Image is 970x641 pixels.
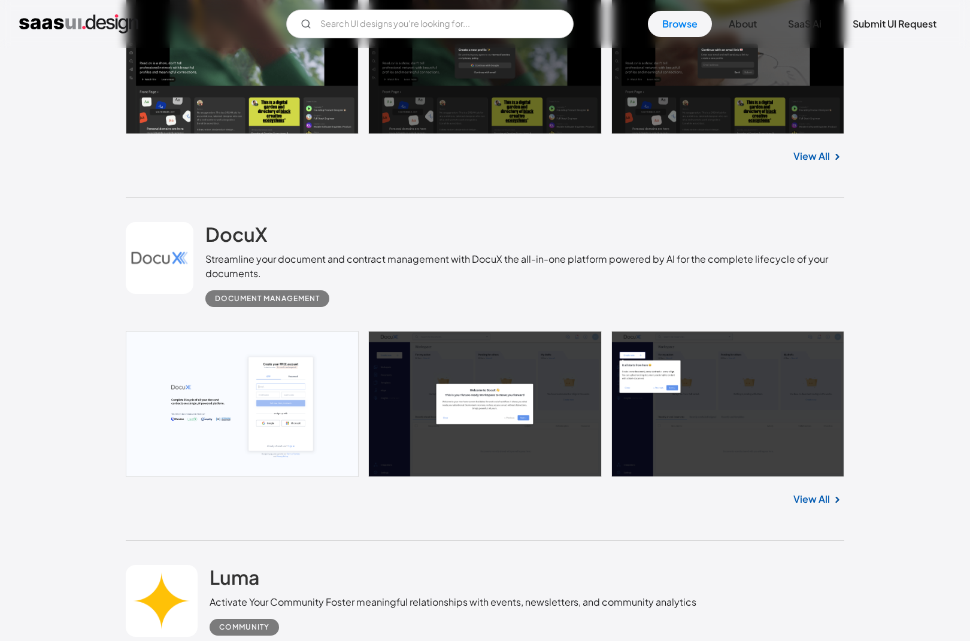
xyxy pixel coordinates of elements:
a: About [714,11,771,37]
h2: DocuX [205,222,267,246]
a: View All [793,492,830,506]
div: Streamline your document and contract management with DocuX the all-in-one platform powered by AI... [205,252,844,281]
div: Community [219,620,269,634]
h2: Luma [210,565,260,589]
form: Email Form [286,10,574,38]
a: Browse [648,11,712,37]
div: Activate Your Community Foster meaningful relationships with events, newsletters, and community a... [210,595,696,609]
a: DocuX [205,222,267,252]
div: Document Management [215,291,320,306]
a: SaaS Ai [774,11,836,37]
a: Submit UI Request [838,11,951,37]
a: Luma [210,565,260,595]
input: Search UI designs you're looking for... [286,10,574,38]
a: home [19,14,138,34]
a: View All [793,149,830,163]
